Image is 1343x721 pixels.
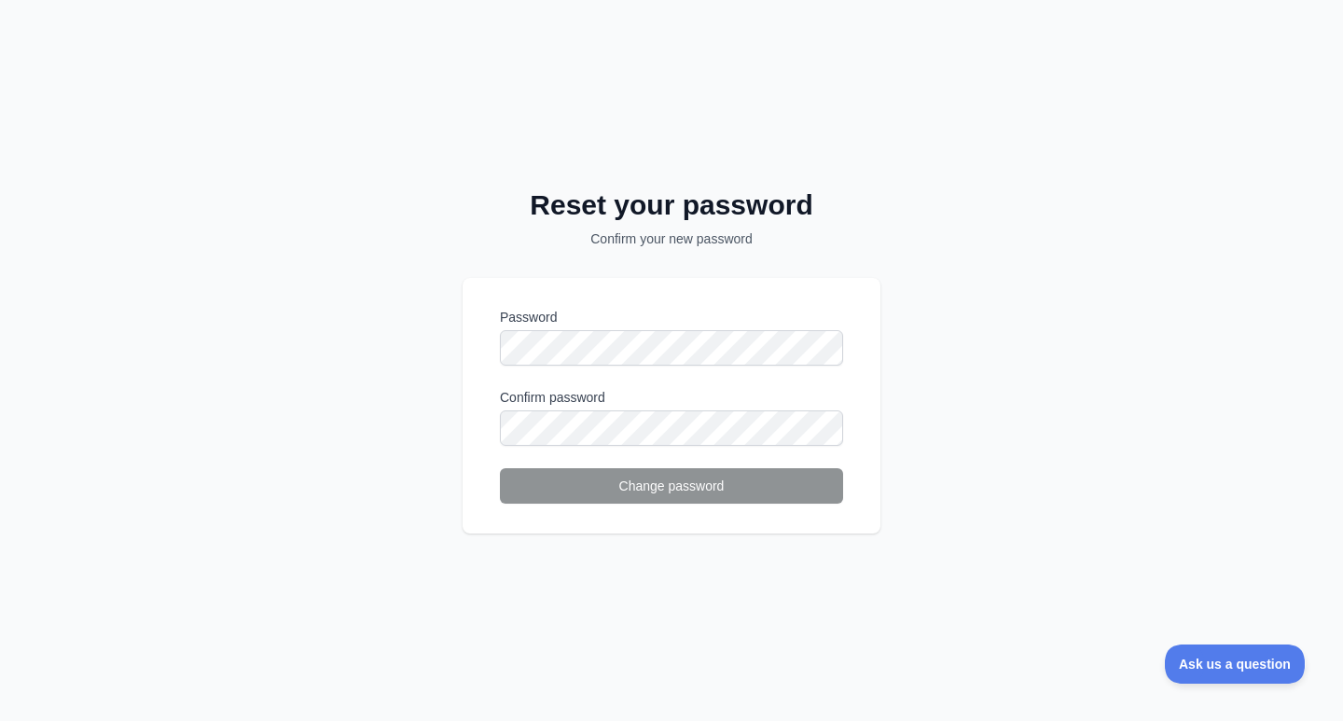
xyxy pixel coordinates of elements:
[500,468,843,504] button: Change password
[500,388,843,407] label: Confirm password
[463,188,880,222] h2: Reset your password
[500,308,843,326] label: Password
[463,229,880,248] p: Confirm your new password
[1165,645,1306,684] iframe: Toggle Customer Support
